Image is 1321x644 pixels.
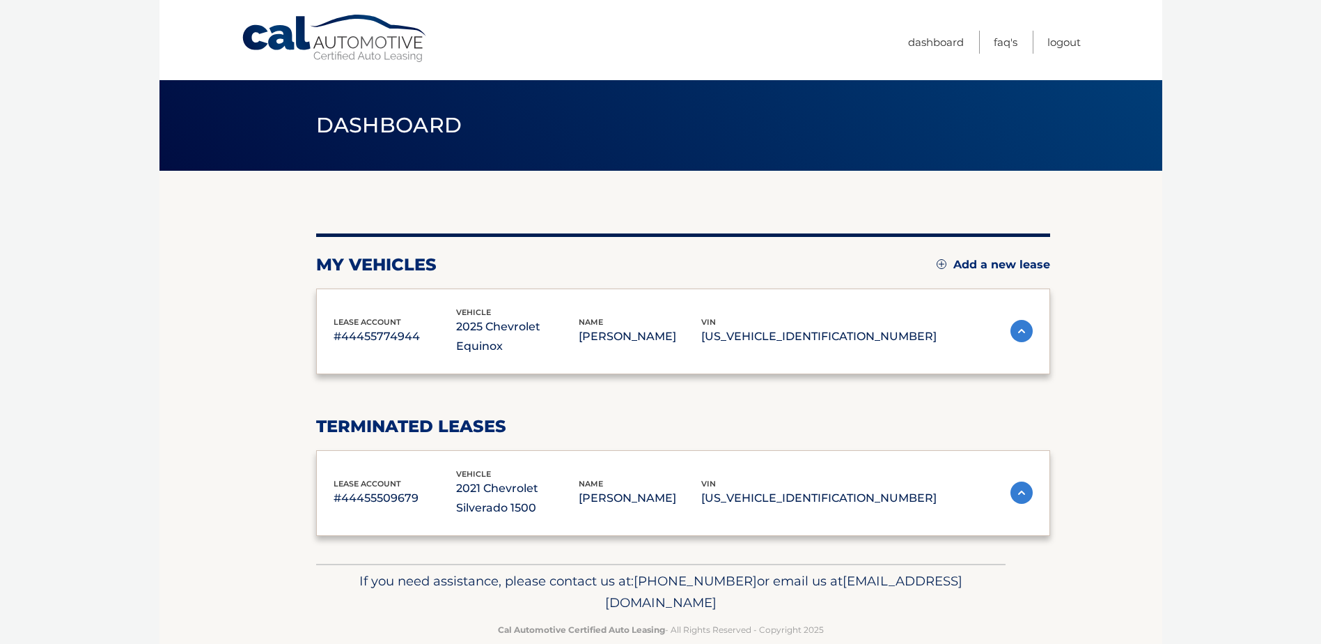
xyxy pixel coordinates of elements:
[334,327,456,346] p: #44455774944
[334,317,401,327] span: lease account
[1047,31,1081,54] a: Logout
[334,479,401,489] span: lease account
[456,479,579,518] p: 2021 Chevrolet Silverado 1500
[937,259,946,269] img: add.svg
[701,317,716,327] span: vin
[325,570,996,615] p: If you need assistance, please contact us at: or email us at
[456,469,491,479] span: vehicle
[579,317,603,327] span: name
[334,489,456,508] p: #44455509679
[498,624,665,635] strong: Cal Automotive Certified Auto Leasing
[579,327,701,346] p: [PERSON_NAME]
[579,479,603,489] span: name
[579,489,701,508] p: [PERSON_NAME]
[937,258,1050,272] a: Add a new lease
[456,317,579,356] p: 2025 Chevrolet Equinox
[701,489,937,508] p: [US_VEHICLE_IDENTIFICATION_NUMBER]
[634,573,757,589] span: [PHONE_NUMBER]
[241,14,429,63] a: Cal Automotive
[316,254,437,275] h2: my vehicles
[908,31,964,54] a: Dashboard
[1010,320,1033,342] img: accordion-active.svg
[456,307,491,317] span: vehicle
[1010,482,1033,504] img: accordion-active.svg
[701,327,937,346] p: [US_VEHICLE_IDENTIFICATION_NUMBER]
[316,112,462,138] span: Dashboard
[994,31,1017,54] a: FAQ's
[316,416,1050,437] h2: terminated leases
[701,479,716,489] span: vin
[325,622,996,637] p: - All Rights Reserved - Copyright 2025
